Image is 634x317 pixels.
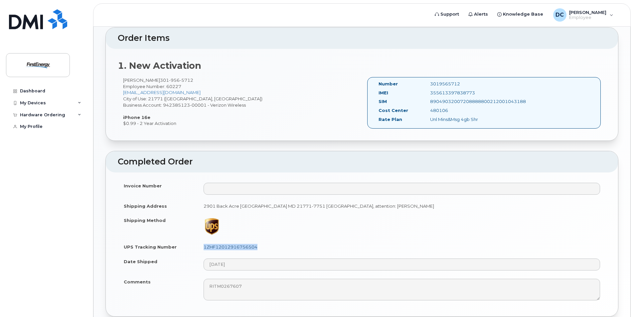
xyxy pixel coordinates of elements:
div: [PERSON_NAME] City of Use: 21771 ([GEOGRAPHIC_DATA], [GEOGRAPHIC_DATA]) Business Account: 9423851... [118,77,362,127]
div: 89049032007208888800212001043188 [425,98,498,105]
strong: iPhone 16e [123,115,150,120]
label: Shipping Address [124,203,167,209]
span: 956 [169,77,180,83]
label: UPS Tracking Number [124,244,177,250]
span: 301 [160,77,193,83]
span: Knowledge Base [503,11,543,18]
td: 2901 Back Acre [GEOGRAPHIC_DATA] MD 21771-7751 [GEOGRAPHIC_DATA], attention: [PERSON_NAME] [198,199,606,213]
label: Comments [124,279,151,285]
div: 480106 [425,107,498,114]
span: Support [440,11,459,18]
label: Rate Plan [379,116,402,123]
a: Support [430,8,464,21]
div: Dobson, Christina D [549,8,618,22]
label: Shipping Method [124,217,166,224]
span: 5712 [180,77,193,83]
a: 1ZHF12012916756504 [204,244,257,250]
img: ups-065b5a60214998095c38875261380b7f924ec8f6fe06ec167ae1927634933c50.png [204,217,220,236]
a: Alerts [464,8,493,21]
div: 3019565712 [425,81,498,87]
a: [EMAIL_ADDRESS][DOMAIN_NAME] [123,90,201,95]
iframe: Messenger Launcher [605,288,629,312]
h2: Completed Order [118,157,606,166]
label: Cost Center [379,107,408,114]
span: Employee Number: 60227 [123,84,181,89]
span: Employee [569,15,606,20]
label: IMEI [379,90,388,96]
label: SIM [379,98,387,105]
label: Number [379,81,398,87]
span: DC [555,11,564,19]
div: 355613397838773 [425,90,498,96]
label: Invoice Number [124,183,162,189]
h2: Order Items [118,34,606,43]
a: Knowledge Base [493,8,548,21]
textarea: RITM0267607 [204,279,600,301]
label: Date Shipped [124,259,157,265]
strong: 1. New Activation [118,60,201,71]
span: [PERSON_NAME] [569,10,606,15]
div: Unl Mins&Msg 4gb Shr [425,116,498,123]
span: Alerts [474,11,488,18]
